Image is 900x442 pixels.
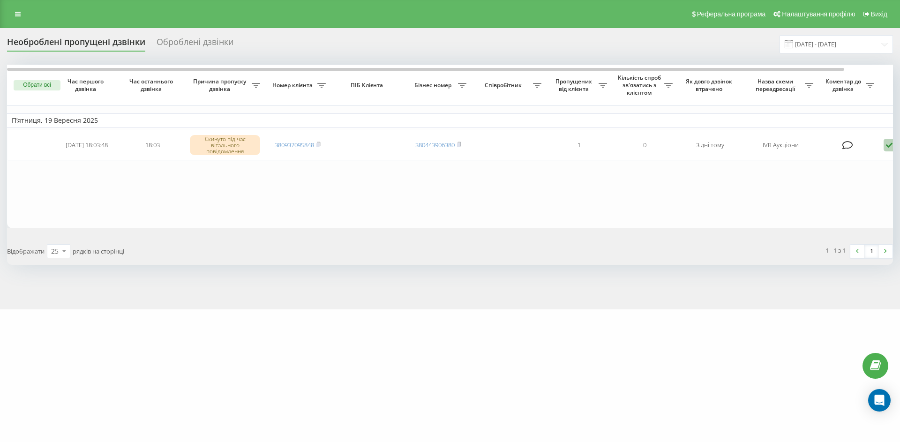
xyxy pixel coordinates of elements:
[410,82,458,89] span: Бізнес номер
[275,141,314,149] a: 380937095848
[270,82,317,89] span: Номер клієнта
[743,130,818,161] td: IVR Аукціони
[677,130,743,161] td: 3 дні тому
[120,130,185,161] td: 18:03
[616,74,664,96] span: Кількість спроб зв'язатись з клієнтом
[190,135,260,156] div: Скинуто під час вітального повідомлення
[868,389,891,412] div: Open Intercom Messenger
[73,247,124,255] span: рядків на сторінці
[415,141,455,149] a: 380443906380
[127,78,178,92] span: Час останнього дзвінка
[825,246,846,255] div: 1 - 1 з 1
[7,247,45,255] span: Відображати
[157,37,233,52] div: Оброблені дзвінки
[51,247,59,256] div: 25
[782,10,855,18] span: Налаштування профілю
[190,78,252,92] span: Причина пропуску дзвінка
[61,78,112,92] span: Час першого дзвінка
[871,10,887,18] span: Вихід
[7,37,145,52] div: Необроблені пропущені дзвінки
[612,130,677,161] td: 0
[823,78,866,92] span: Коментар до дзвінка
[338,82,397,89] span: ПІБ Клієнта
[685,78,735,92] span: Як довго дзвінок втрачено
[546,130,612,161] td: 1
[864,245,878,258] a: 1
[54,130,120,161] td: [DATE] 18:03:48
[551,78,599,92] span: Пропущених від клієнта
[14,80,60,90] button: Обрати всі
[748,78,805,92] span: Назва схеми переадресації
[697,10,766,18] span: Реферальна програма
[476,82,533,89] span: Співробітник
